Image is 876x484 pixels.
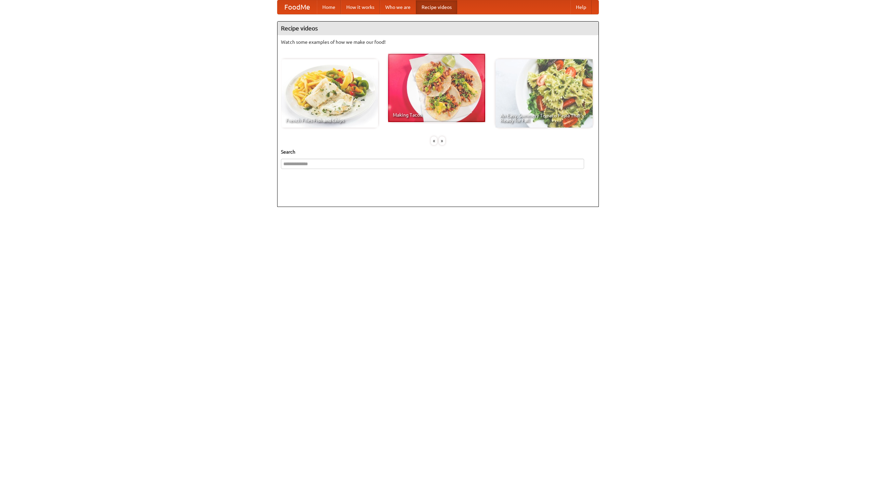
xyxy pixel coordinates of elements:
[439,136,445,145] div: »
[281,59,378,128] a: French Fries Fish and Chips
[281,148,595,155] h5: Search
[278,22,598,35] h4: Recipe videos
[500,113,588,123] span: An Easy, Summery Tomato Pasta That's Ready for Fall
[278,0,317,14] a: FoodMe
[286,118,373,123] span: French Fries Fish and Chips
[495,59,593,128] a: An Easy, Summery Tomato Pasta That's Ready for Fall
[380,0,416,14] a: Who we are
[281,39,595,45] p: Watch some examples of how we make our food!
[570,0,592,14] a: Help
[317,0,341,14] a: Home
[393,113,480,117] span: Making Tacos
[341,0,380,14] a: How it works
[416,0,457,14] a: Recipe videos
[388,54,485,122] a: Making Tacos
[431,136,437,145] div: «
